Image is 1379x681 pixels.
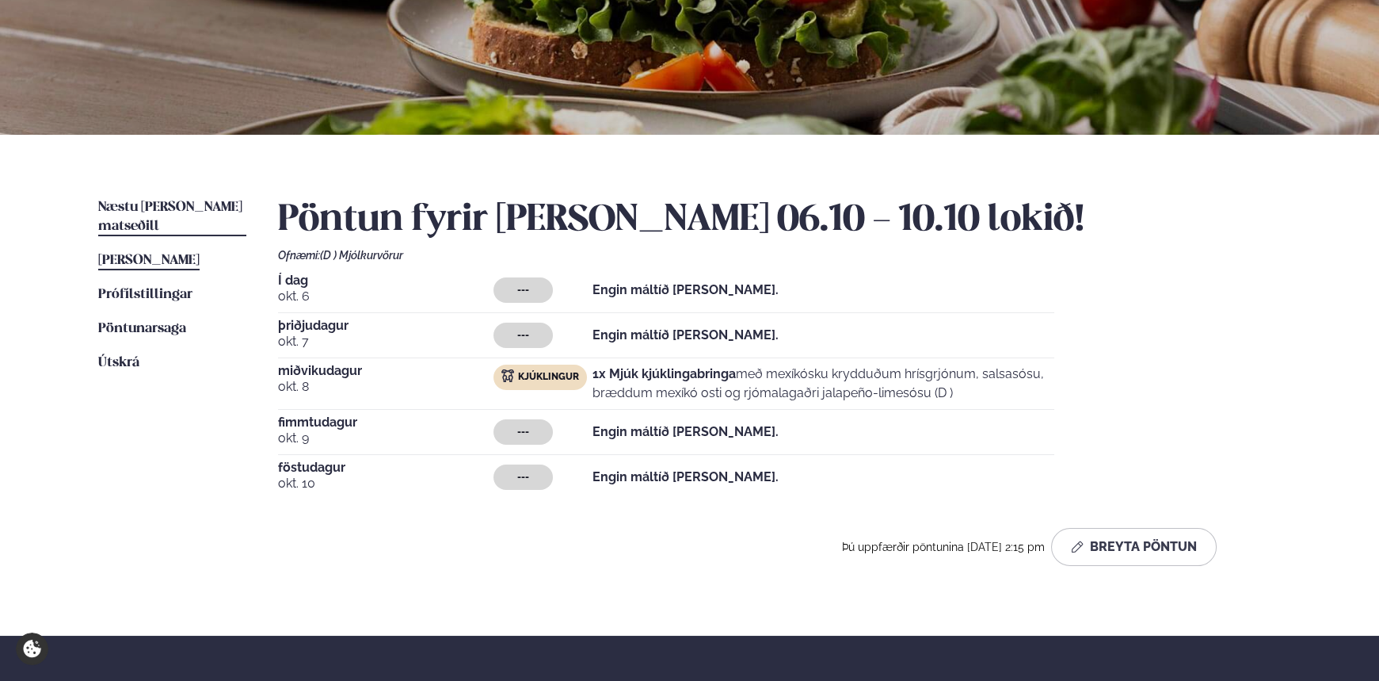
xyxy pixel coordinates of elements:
strong: Engin máltíð [PERSON_NAME]. [592,469,779,484]
span: --- [517,284,529,297]
span: Þú uppfærðir pöntunina [DATE] 2:15 pm [842,541,1045,553]
span: --- [517,471,529,484]
span: Pöntunarsaga [98,322,186,335]
span: [PERSON_NAME] [98,254,200,267]
button: Breyta Pöntun [1051,528,1217,566]
span: okt. 6 [278,287,493,306]
a: Pöntunarsaga [98,319,186,339]
span: Útskrá [98,356,139,369]
span: Í dag [278,274,493,287]
a: Útskrá [98,354,139,373]
strong: 1x Mjúk kjúklingabringa [592,366,736,381]
span: (D ) Mjólkurvörur [320,249,403,262]
span: miðvikudagur [278,365,493,377]
span: þriðjudagur [278,319,493,332]
span: Kjúklingur [518,371,579,384]
span: föstudagur [278,461,493,474]
h2: Pöntun fyrir [PERSON_NAME] 06.10 - 10.10 lokið! [278,198,1281,243]
div: Ofnæmi: [278,249,1281,262]
span: Prófílstillingar [98,288,192,301]
a: Cookie settings [16,633,48,665]
span: okt. 7 [278,332,493,351]
strong: Engin máltíð [PERSON_NAME]. [592,424,779,439]
strong: Engin máltíð [PERSON_NAME]. [592,327,779,342]
span: okt. 8 [278,377,493,396]
strong: Engin máltíð [PERSON_NAME]. [592,282,779,297]
a: Næstu [PERSON_NAME] matseðill [98,198,246,236]
span: okt. 9 [278,429,493,448]
span: --- [517,426,529,438]
span: okt. 10 [278,474,493,493]
p: með mexíkósku krydduðum hrísgrjónum, salsasósu, bræddum mexíkó osti og rjómalagaðri jalapeño-lime... [592,365,1054,403]
a: Prófílstillingar [98,285,192,304]
span: Næstu [PERSON_NAME] matseðill [98,201,242,233]
span: fimmtudagur [278,416,493,429]
a: [PERSON_NAME] [98,251,200,270]
span: --- [517,329,529,342]
img: chicken.svg [501,369,514,382]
